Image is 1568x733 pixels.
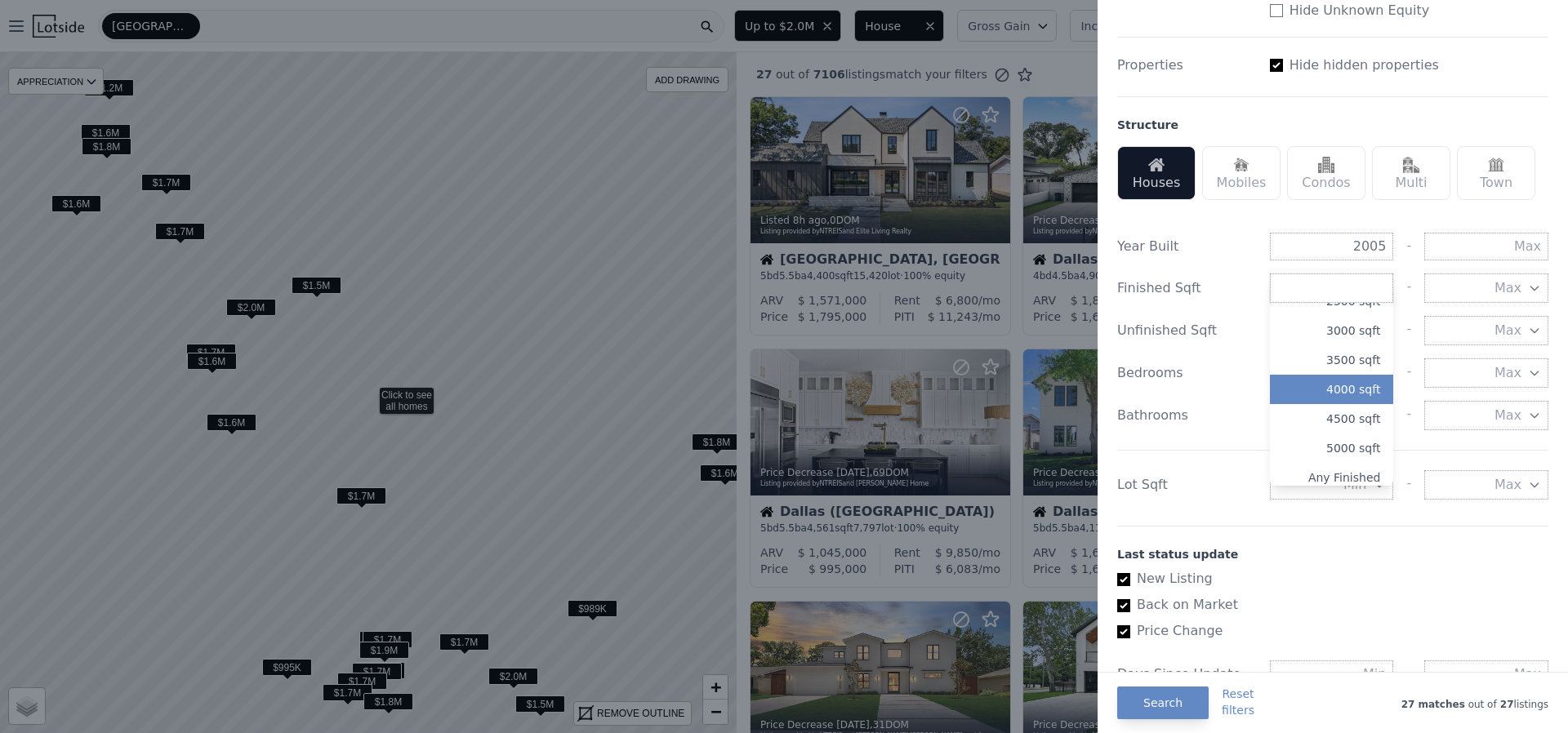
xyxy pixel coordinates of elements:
[1270,660,1394,688] input: Min
[1494,321,1521,340] span: Max
[1406,470,1411,500] div: -
[1494,278,1521,298] span: Max
[1424,273,1548,303] button: Max
[1117,599,1130,612] input: Back on Market
[1488,157,1504,173] img: Town
[1403,157,1419,173] img: Multi
[1406,401,1411,430] div: -
[1497,699,1514,710] span: 27
[1148,157,1165,173] img: Houses
[1270,463,1394,509] button: Any Finished Sqft
[1424,233,1548,260] input: Max
[1318,157,1334,173] img: Condos
[1424,660,1548,688] input: Max
[1494,363,1521,383] span: Max
[1117,546,1548,562] div: Last status update
[1117,363,1257,383] div: Bedrooms
[1270,375,1394,404] button: 4000 sqft
[1401,699,1465,710] span: 27 matches
[1406,358,1411,388] div: -
[1287,146,1365,200] div: Condos
[1117,475,1257,495] div: Lot Sqft
[1117,146,1196,200] div: Houses
[1117,569,1535,589] label: New Listing
[1270,273,1394,486] div: Min
[1222,686,1254,718] button: Resetfilters
[1406,316,1411,345] div: -
[1117,321,1257,340] div: Unfinished Sqft
[1202,146,1281,200] div: Mobiles
[1270,233,1394,260] input: Min
[1117,595,1535,615] label: Back on Market
[1406,273,1411,303] div: -
[1270,316,1394,345] button: 3000 sqft
[1424,358,1548,388] button: Max
[1270,404,1394,433] button: 4500 sqft
[1117,278,1257,298] div: Finished Sqft
[1424,316,1548,345] button: Max
[1117,664,1257,684] div: Days Since Update
[1424,470,1548,500] button: Max
[1424,401,1548,430] button: Max
[1372,146,1450,200] div: Multi
[1494,475,1521,495] span: Max
[1457,146,1535,200] div: Town
[1117,625,1130,638] input: Price Change
[1494,406,1521,425] span: Max
[1406,660,1411,688] div: -
[1117,117,1178,133] div: Structure
[1117,573,1130,586] input: New Listing
[1117,56,1257,75] div: Properties
[1270,433,1394,463] button: 5000 sqft
[1117,686,1209,719] button: Search
[1290,1,1430,20] label: Hide Unknown Equity
[1117,621,1535,641] label: Price Change
[1270,345,1394,375] button: 3500 sqft
[1254,695,1548,711] div: out of listings
[1233,157,1249,173] img: Mobiles
[1406,233,1411,260] div: -
[1117,237,1257,256] div: Year Built
[1290,56,1439,75] label: Hide hidden properties
[1117,406,1257,425] div: Bathrooms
